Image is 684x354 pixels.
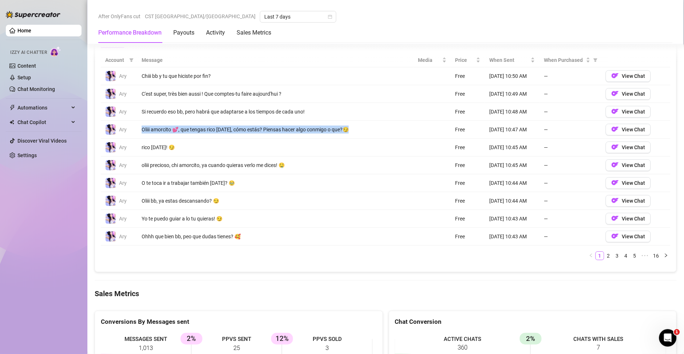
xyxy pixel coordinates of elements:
th: Media [414,53,451,67]
td: [DATE] 10:45 AM [485,156,539,174]
button: OFView Chat [606,88,651,100]
img: AI Chatter [50,46,61,57]
span: filter [592,55,599,65]
li: 5 [630,251,639,260]
img: logo-BBDzfeDw.svg [6,11,60,18]
span: Ary [119,109,127,115]
td: — [539,85,601,103]
td: [DATE] 10:43 AM [485,210,539,228]
a: OFView Chat [606,128,651,134]
span: After OnlyFans cut [98,11,141,22]
td: Free [451,67,485,85]
td: [DATE] 10:48 AM [485,103,539,121]
td: — [539,67,601,85]
th: Price [451,53,485,67]
span: View Chat [622,127,645,132]
a: 16 [651,252,661,260]
button: right [662,251,671,260]
span: View Chat [622,162,645,168]
td: [DATE] 10:44 AM [485,174,539,192]
img: OF [612,90,619,97]
td: — [539,139,601,156]
div: C'est super, très bien aussi ! Que comptes-tu faire aujourd'hui ? [142,90,409,98]
span: When Sent [489,56,529,64]
td: [DATE] 10:44 AM [485,192,539,210]
td: — [539,156,601,174]
span: Izzy AI Chatter [10,49,47,56]
td: — [539,103,601,121]
div: Oliii amorcito 💕, que tengas rico [DATE], cómo estás? Piensas hacer algo conmigo o que?😏 [142,126,409,134]
a: 5 [631,252,639,260]
th: When Purchased [539,53,601,67]
span: Chat Copilot [17,116,69,128]
button: OFView Chat [606,106,651,118]
span: View Chat [622,234,645,239]
span: Automations [17,102,69,114]
img: Ary [106,107,116,117]
li: 16 [651,251,662,260]
td: Free [451,103,485,121]
img: Ary [106,231,116,242]
img: OF [612,108,619,115]
div: Oliii bb, ya estas descansando? 😏 [142,197,409,205]
iframe: Intercom live chat [659,329,677,347]
td: Free [451,228,485,246]
button: OFView Chat [606,177,651,189]
img: OF [612,126,619,133]
div: Yo te puedo guiar a lo tu quieras! 😏 [142,215,409,223]
td: [DATE] 10:50 AM [485,67,539,85]
span: right [664,253,668,258]
td: Free [451,156,485,174]
a: 2 [605,252,613,260]
td: — [539,228,601,246]
span: Ary [119,162,127,168]
span: Ary [119,144,127,150]
button: OFView Chat [606,213,651,224]
img: Ary [106,71,116,81]
a: Settings [17,152,37,158]
div: Ohhh que bien bb, peo que dudas tienes? 🥰 [142,232,409,240]
img: Ary [106,160,116,170]
span: View Chat [622,91,645,97]
h4: Sales Metrics [95,289,677,299]
span: left [589,253,593,258]
img: OF [612,179,619,186]
img: Ary [106,124,116,135]
span: When Purchased [544,56,585,64]
img: OF [612,197,619,204]
button: OFView Chat [606,159,651,171]
a: OFView Chat [606,92,651,98]
td: — [539,174,601,192]
div: Si recuerdo eso bb, pero habrá que adaptarse a los tiempos de cada uno! [142,108,409,116]
button: OFView Chat [606,231,651,242]
li: 1 [596,251,604,260]
a: Chat Monitoring [17,86,55,92]
span: ••• [639,251,651,260]
div: Sales Metrics [237,28,271,37]
span: Ary [119,234,127,239]
div: Activity [206,28,225,37]
span: View Chat [622,109,645,115]
div: Payouts [173,28,194,37]
td: [DATE] 10:47 AM [485,121,539,139]
img: Chat Copilot [9,120,14,125]
img: OF [612,161,619,168]
button: OFView Chat [606,70,651,82]
a: OFView Chat [606,182,651,187]
span: Ary [119,180,127,186]
span: CST [GEOGRAPHIC_DATA]/[GEOGRAPHIC_DATA] [145,11,256,22]
div: Conversions By Messages sent [101,317,377,327]
span: View Chat [622,180,645,186]
span: View Chat [622,216,645,222]
button: OFView Chat [606,142,651,153]
a: 4 [622,252,630,260]
td: Free [451,85,485,103]
img: OF [612,143,619,151]
span: filter [129,58,134,62]
img: Ary [106,89,116,99]
td: — [539,210,601,228]
span: View Chat [622,73,645,79]
span: Ary [119,127,127,132]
